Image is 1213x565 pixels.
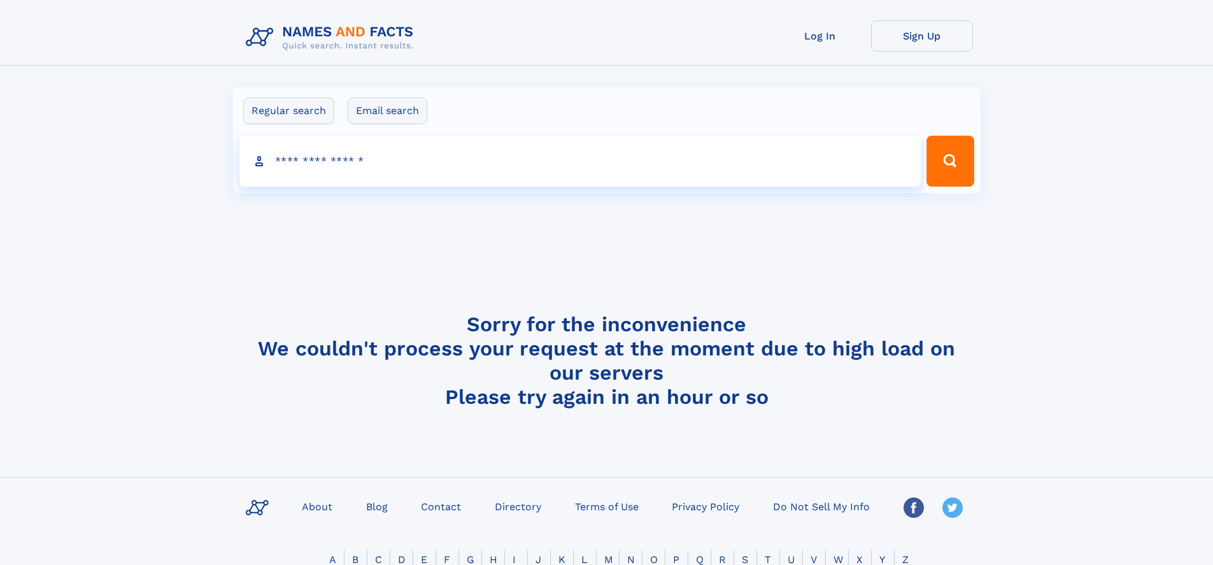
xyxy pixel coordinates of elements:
img: Logo Names and Facts [241,20,424,55]
a: Sign Up [871,20,973,52]
a: Contact [416,497,466,515]
h4: Sorry for the inconvenience We couldn't process your request at the moment due to high load on ou... [241,312,973,409]
button: Search Button [926,136,974,187]
input: search input [239,136,921,187]
a: About [297,497,337,515]
a: Terms of Use [570,497,644,515]
a: Directory [490,497,546,515]
img: Facebook [904,497,924,518]
img: Twitter [942,497,963,518]
label: Regular search [243,97,334,124]
a: Do Not Sell My Info [768,497,875,515]
a: Log In [769,20,871,52]
label: Email search [348,97,427,124]
a: Privacy Policy [667,497,744,515]
a: Blog [361,497,393,515]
